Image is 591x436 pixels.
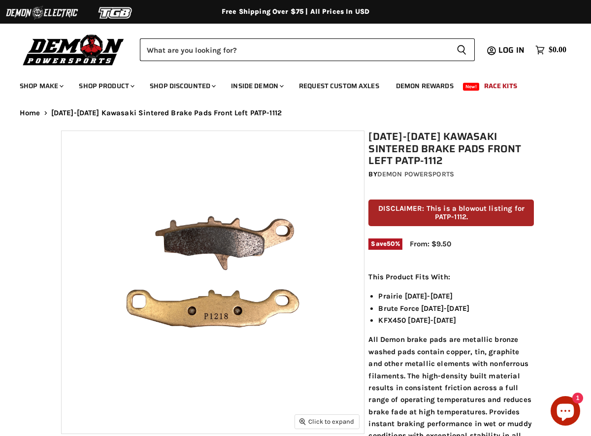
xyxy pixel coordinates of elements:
[410,239,451,248] span: From: $9.50
[12,76,69,96] a: Shop Make
[62,131,364,434] img: 2002-2014 Kawasaki Sintered Brake Pads Front Left PATP-1112
[498,44,525,56] span: Log in
[377,170,454,178] a: Demon Powersports
[71,76,140,96] a: Shop Product
[140,38,475,61] form: Product
[299,418,354,425] span: Click to expand
[142,76,222,96] a: Shop Discounted
[368,271,534,283] p: This Product Fits With:
[378,302,534,314] li: Brute Force [DATE]-[DATE]
[5,3,79,22] img: Demon Electric Logo 2
[463,83,480,91] span: New!
[368,200,534,227] p: DISCLAIMER: This is a blowout listing for PATP-1112.
[224,76,290,96] a: Inside Demon
[292,76,387,96] a: Request Custom Axles
[387,240,395,247] span: 50
[12,72,564,96] ul: Main menu
[378,314,534,326] li: KFX450 [DATE]-[DATE]
[378,290,534,302] li: Prairie [DATE]-[DATE]
[20,109,40,117] a: Home
[368,169,534,180] div: by
[295,415,359,428] button: Click to expand
[79,3,153,22] img: TGB Logo 2
[549,45,566,55] span: $0.00
[449,38,475,61] button: Search
[20,32,128,67] img: Demon Powersports
[368,131,534,167] h1: [DATE]-[DATE] Kawasaki Sintered Brake Pads Front Left PATP-1112
[51,109,282,117] span: [DATE]-[DATE] Kawasaki Sintered Brake Pads Front Left PATP-1112
[548,396,583,428] inbox-online-store-chat: Shopify online store chat
[140,38,449,61] input: Search
[368,238,402,249] span: Save %
[494,46,530,55] a: Log in
[389,76,461,96] a: Demon Rewards
[530,43,571,57] a: $0.00
[477,76,525,96] a: Race Kits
